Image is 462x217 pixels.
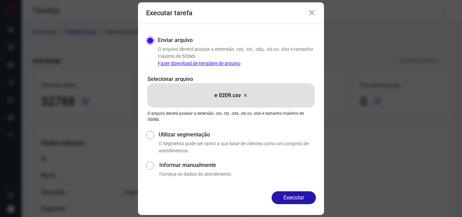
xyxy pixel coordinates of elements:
p: Selecionar arquivo [147,75,315,83]
label: Informar manualmente [159,161,316,169]
p: O Segmento pode ser tanto a sua base de clientes como um conjunto de atendimentos. [159,140,316,154]
p: e 0209.csv [214,91,241,100]
h3: Executar tarefa [146,9,192,17]
a: Fazer download de template de arquivo [158,61,240,66]
label: Enviar arquivo [158,36,193,44]
button: Executar [272,191,316,204]
p: O arquivo deverá possuir a extensão .csv, .txt, .ods, .xls ou .xlsx e tamanho máximo de 500kb. [147,110,315,123]
label: Utilizar segmentação [159,131,316,139]
p: O arquivo deverá possuir a extensão .csv, .txt, .ods, .xls ou .xlsx e tamanho máximo de 500kb. [158,46,316,67]
p: Forneça os dados do atendimento. [159,171,316,178]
